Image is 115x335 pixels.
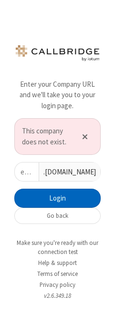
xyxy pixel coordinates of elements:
a: Help & support [38,259,77,267]
button: Close alert [77,129,93,143]
div: .[DOMAIN_NAME] [39,162,100,181]
input: eg. my-company-name [15,162,39,181]
a: Make sure you're ready with our connection test [17,239,98,256]
button: Go back [14,208,101,224]
button: Login [14,189,101,208]
a: Privacy policy [40,281,75,289]
img: logo.png [14,42,101,65]
p: Enter your Company URL and we'll take you to your login page. [14,79,101,112]
li: v2.6.349.18 [7,291,108,300]
span: This company does not exist. [22,126,70,147]
a: Terms of service [37,270,78,278]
